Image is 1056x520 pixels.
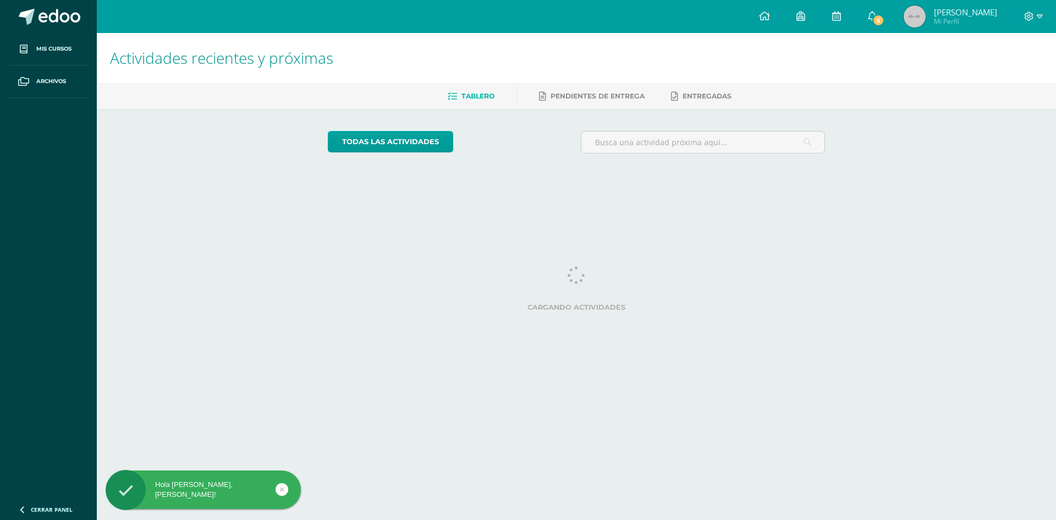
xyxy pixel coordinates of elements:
span: Entregadas [683,92,732,100]
label: Cargando actividades [328,303,826,311]
span: 5 [872,14,884,26]
a: Entregadas [671,87,732,105]
a: Tablero [448,87,494,105]
a: Mis cursos [9,33,88,65]
a: todas las Actividades [328,131,453,152]
div: Hola [PERSON_NAME], [PERSON_NAME]! [106,480,301,500]
img: 45x45 [904,6,926,28]
a: Archivos [9,65,88,98]
span: Archivos [36,77,66,86]
span: Pendientes de entrega [551,92,645,100]
span: Actividades recientes y próximas [110,47,333,68]
a: Pendientes de entrega [539,87,645,105]
span: Tablero [461,92,494,100]
span: Cerrar panel [31,506,73,513]
input: Busca una actividad próxima aquí... [581,132,825,153]
span: Mi Perfil [934,17,997,26]
span: Mis cursos [36,45,71,53]
span: [PERSON_NAME] [934,7,997,18]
